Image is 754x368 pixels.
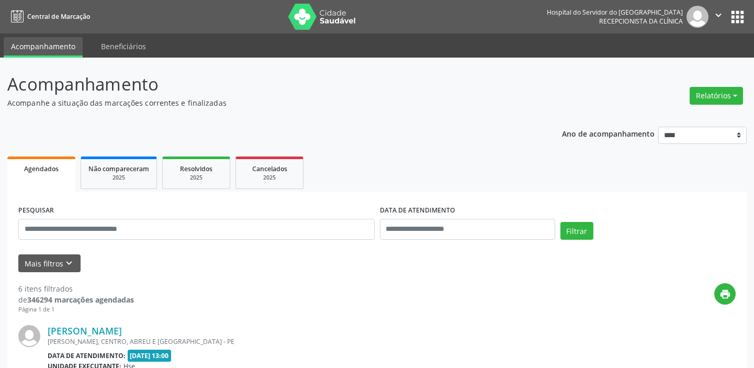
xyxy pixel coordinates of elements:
img: img [687,6,708,28]
i: keyboard_arrow_down [63,258,75,269]
label: DATA DE ATENDIMENTO [380,203,455,219]
span: Resolvidos [180,164,212,173]
span: Central de Marcação [27,12,90,21]
button: apps [728,8,747,26]
div: de [18,294,134,305]
button: Filtrar [560,222,593,240]
label: PESQUISAR [18,203,54,219]
div: Hospital do Servidor do [GEOGRAPHIC_DATA] [547,8,683,17]
span: Não compareceram [88,164,149,173]
a: Central de Marcação [7,8,90,25]
p: Acompanhe a situação das marcações correntes e finalizadas [7,97,525,108]
button: print [714,283,736,305]
p: Ano de acompanhamento [562,127,655,140]
div: 2025 [243,174,296,182]
i: print [719,288,731,300]
span: Agendados [24,164,59,173]
a: [PERSON_NAME] [48,325,122,337]
div: 6 itens filtrados [18,283,134,294]
strong: 346294 marcações agendadas [27,295,134,305]
div: Página 1 de 1 [18,305,134,314]
i:  [713,9,724,21]
div: [PERSON_NAME], CENTRO, ABREU E [GEOGRAPHIC_DATA] - PE [48,337,579,346]
img: img [18,325,40,347]
a: Beneficiários [94,37,153,55]
a: Acompanhamento [4,37,83,58]
span: Cancelados [252,164,287,173]
span: [DATE] 13:00 [128,350,172,362]
button:  [708,6,728,28]
button: Mais filtroskeyboard_arrow_down [18,254,81,273]
div: 2025 [170,174,222,182]
b: Data de atendimento: [48,351,126,360]
span: Recepcionista da clínica [599,17,683,26]
div: 2025 [88,174,149,182]
p: Acompanhamento [7,71,525,97]
button: Relatórios [690,87,743,105]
